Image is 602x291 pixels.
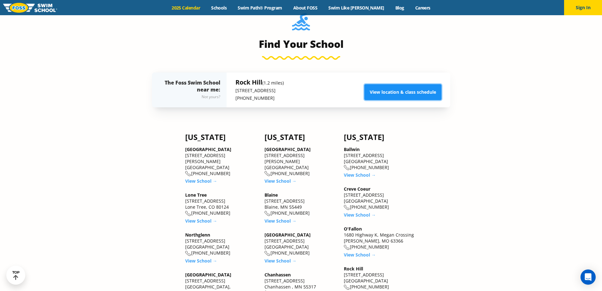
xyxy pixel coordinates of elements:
h4: [US_STATE] [265,133,337,142]
a: View School → [344,172,376,178]
div: [STREET_ADDRESS] [GEOGRAPHIC_DATA] [PHONE_NUMBER] [344,186,417,210]
small: (1.2 miles) [262,80,284,86]
img: location-phone-o-icon.svg [185,171,191,176]
div: [STREET_ADDRESS] Lone Tree, CO 80124 [PHONE_NUMBER] [185,192,258,216]
h3: Find Your School [152,38,450,50]
a: Lone Tree [185,192,207,198]
div: [STREET_ADDRESS] [GEOGRAPHIC_DATA] [PHONE_NUMBER] [344,266,417,290]
a: About FOSS [288,5,323,11]
a: View School → [185,258,217,264]
div: TOP [12,270,20,280]
img: FOSS Swim School Logo [3,3,57,13]
a: 2025 Calendar [166,5,206,11]
div: [STREET_ADDRESS][PERSON_NAME] [GEOGRAPHIC_DATA] [PHONE_NUMBER] [185,146,258,177]
a: View School → [344,212,376,218]
a: Swim Path® Program [232,5,288,11]
div: [STREET_ADDRESS] [GEOGRAPHIC_DATA] [PHONE_NUMBER] [185,232,258,256]
a: View School → [344,252,376,258]
a: Ballwin [344,146,360,152]
div: Open Intercom Messenger [581,269,596,285]
a: Schools [206,5,232,11]
div: [STREET_ADDRESS] [GEOGRAPHIC_DATA] [PHONE_NUMBER] [265,232,337,256]
div: Not yours? [165,93,220,101]
a: Northglenn [185,232,210,238]
img: location-phone-o-icon.svg [344,285,350,290]
p: [PHONE_NUMBER] [235,94,284,102]
img: location-phone-o-icon.svg [265,211,271,216]
img: location-phone-o-icon.svg [344,205,350,210]
a: View School → [185,218,217,224]
a: Creve Coeur [344,186,370,192]
a: Swim Like [PERSON_NAME] [323,5,390,11]
a: [GEOGRAPHIC_DATA] [265,232,311,238]
a: View School → [265,258,296,264]
img: location-phone-o-icon.svg [344,245,350,250]
img: location-phone-o-icon.svg [265,251,271,256]
div: [STREET_ADDRESS] Blaine, MN 55449 [PHONE_NUMBER] [265,192,337,216]
a: [GEOGRAPHIC_DATA] [185,272,231,278]
div: 1680 Highway K, Megan Crossing [PERSON_NAME], MO 63366 [PHONE_NUMBER] [344,226,417,250]
img: Foss-Location-Swimming-Pool-Person.svg [292,13,310,35]
h4: [US_STATE] [185,133,258,142]
img: location-phone-o-icon.svg [265,171,271,176]
img: location-phone-o-icon.svg [344,165,350,170]
a: View School → [265,218,296,224]
a: View location & class schedule [364,84,441,100]
h4: [US_STATE] [344,133,417,142]
a: Blaine [265,192,278,198]
div: [STREET_ADDRESS][PERSON_NAME] [GEOGRAPHIC_DATA] [PHONE_NUMBER] [265,146,337,177]
a: O'Fallon [344,226,362,232]
h5: Rock Hill [235,78,284,87]
div: [STREET_ADDRESS] [GEOGRAPHIC_DATA] [PHONE_NUMBER] [344,146,417,171]
img: location-phone-o-icon.svg [185,251,191,256]
a: Careers [410,5,436,11]
div: The Foss Swim School near me: [165,79,220,101]
a: [GEOGRAPHIC_DATA] [265,146,311,152]
img: location-phone-o-icon.svg [185,211,191,216]
a: View School → [185,178,217,184]
p: [STREET_ADDRESS] [235,87,284,94]
a: Blog [390,5,410,11]
a: [GEOGRAPHIC_DATA] [185,146,231,152]
a: View School → [265,178,296,184]
a: Rock Hill [344,266,363,272]
a: Chanhassen [265,272,291,278]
